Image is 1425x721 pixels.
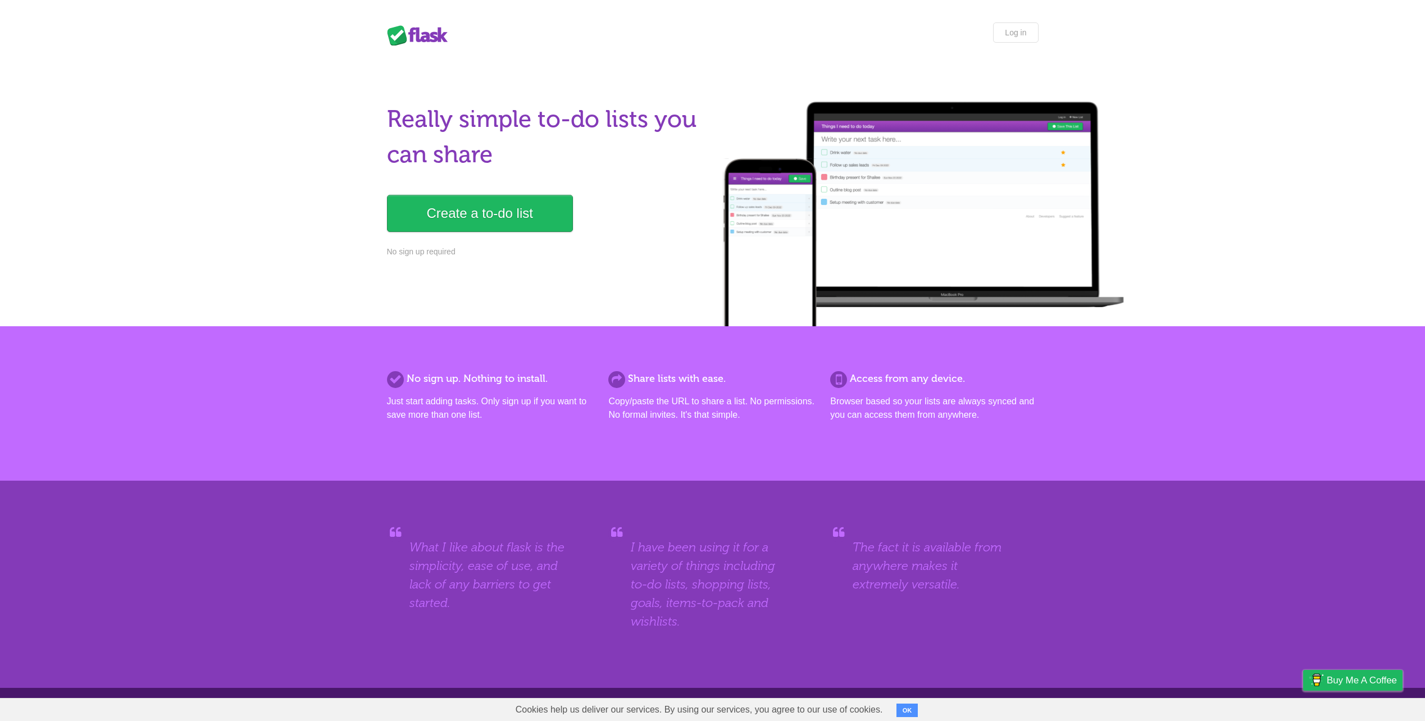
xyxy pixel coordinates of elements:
[608,371,816,386] h2: Share lists with ease.
[608,395,816,422] p: Copy/paste the URL to share a list. No permissions. No formal invites. It's that simple.
[387,25,454,45] div: Flask Lists
[387,102,706,172] h1: Really simple to-do lists you can share
[1327,670,1397,690] span: Buy me a coffee
[1303,670,1403,691] a: Buy me a coffee
[409,538,572,612] blockquote: What I like about flask is the simplicity, ease of use, and lack of any barriers to get started.
[830,371,1038,386] h2: Access from any device.
[631,538,794,631] blockquote: I have been using it for a variety of things including to-do lists, shopping lists, goals, items-...
[993,22,1038,43] a: Log in
[830,395,1038,422] p: Browser based so your lists are always synced and you can access them from anywhere.
[387,195,573,232] a: Create a to-do list
[896,704,918,717] button: OK
[504,699,894,721] span: Cookies help us deliver our services. By using our services, you agree to our use of cookies.
[387,371,595,386] h2: No sign up. Nothing to install.
[387,395,595,422] p: Just start adding tasks. Only sign up if you want to save more than one list.
[387,246,706,258] p: No sign up required
[853,538,1016,594] blockquote: The fact it is available from anywhere makes it extremely versatile.
[1309,670,1324,690] img: Buy me a coffee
